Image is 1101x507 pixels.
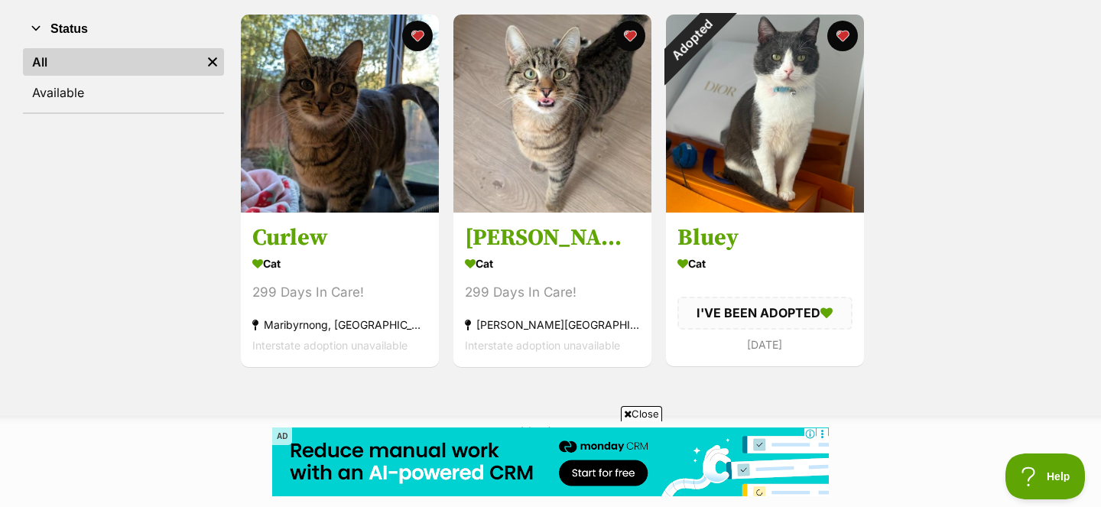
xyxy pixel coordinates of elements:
[550,499,551,499] iframe: Advertisement
[201,48,224,76] a: Remove filter
[23,48,201,76] a: All
[465,315,640,336] div: [PERSON_NAME][GEOGRAPHIC_DATA], [GEOGRAPHIC_DATA]
[23,19,224,39] button: Status
[465,224,640,253] h3: [PERSON_NAME]
[465,283,640,304] div: 299 Days In Care!
[621,406,662,421] span: Close
[666,15,864,213] img: Bluey
[677,224,853,253] h3: Bluey
[677,297,853,330] div: I'VE BEEN ADOPTED
[465,253,640,275] div: Cat
[272,427,292,445] span: AD
[241,213,439,368] a: Curlew Cat 299 Days In Care! Maribyrnong, [GEOGRAPHIC_DATA] Interstate adoption unavailable favou...
[23,45,224,112] div: Status
[252,253,427,275] div: Cat
[827,21,858,51] button: favourite
[1005,453,1086,499] iframe: Help Scout Beacon - Open
[252,224,427,253] h3: Curlew
[615,21,645,51] button: favourite
[252,315,427,336] div: Maribyrnong, [GEOGRAPHIC_DATA]
[666,213,864,366] a: Bluey Cat I'VE BEEN ADOPTED [DATE] favourite
[453,15,651,213] img: Wren
[252,340,408,353] span: Interstate adoption unavailable
[402,21,433,51] button: favourite
[453,213,651,368] a: [PERSON_NAME] Cat 299 Days In Care! [PERSON_NAME][GEOGRAPHIC_DATA], [GEOGRAPHIC_DATA] Interstate ...
[241,15,439,213] img: Curlew
[677,334,853,355] div: [DATE]
[666,200,864,216] a: Adopted
[23,79,224,106] a: Available
[677,253,853,275] div: Cat
[465,340,620,353] span: Interstate adoption unavailable
[252,283,427,304] div: 299 Days In Care!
